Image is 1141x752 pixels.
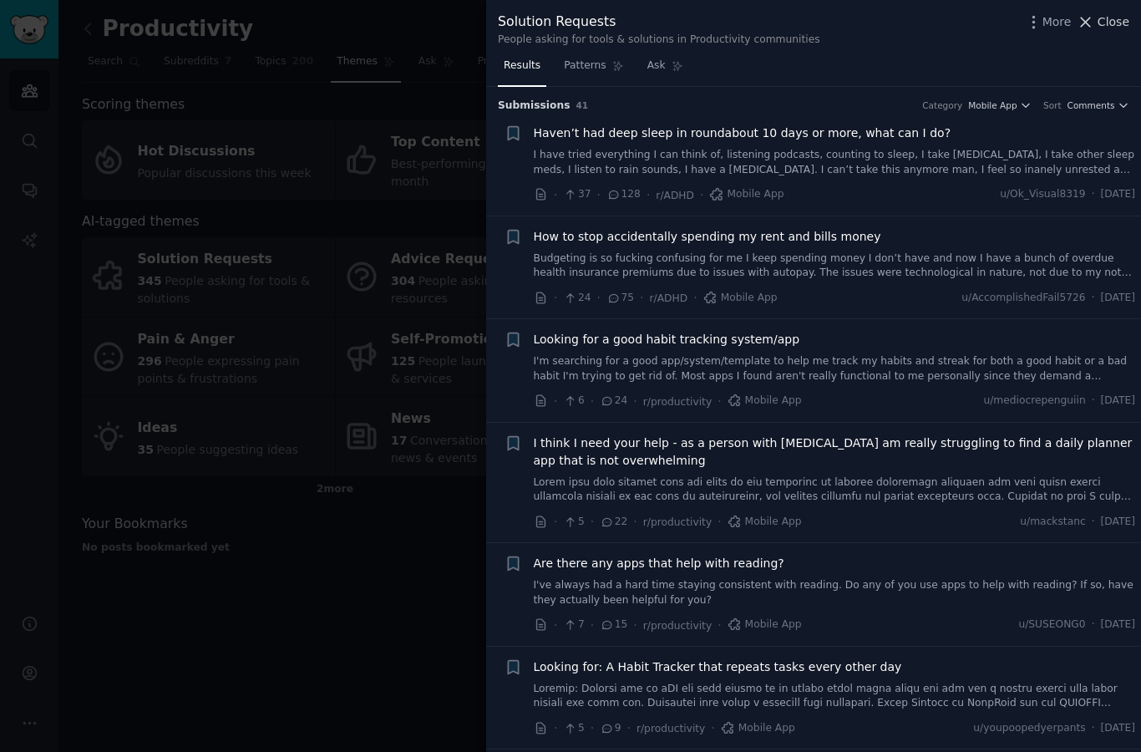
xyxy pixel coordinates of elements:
[597,289,601,307] span: ·
[728,394,802,409] span: Mobile App
[563,394,584,409] span: 6
[534,434,1136,470] a: I think I need your help - as a person with [MEDICAL_DATA] am really struggling to find a daily p...
[554,719,557,737] span: ·
[728,617,802,633] span: Mobile App
[591,393,594,410] span: ·
[643,516,712,528] span: r/productivity
[711,719,714,737] span: ·
[563,291,591,306] span: 24
[563,187,591,202] span: 37
[700,186,703,204] span: ·
[554,393,557,410] span: ·
[534,578,1136,607] a: I've always had a hard time staying consistent with reading. Do any of you use apps to help with ...
[636,723,705,734] span: r/productivity
[633,617,636,634] span: ·
[597,186,601,204] span: ·
[709,187,783,202] span: Mobile App
[1025,13,1072,31] button: More
[728,515,802,530] span: Mobile App
[647,186,650,204] span: ·
[498,12,820,33] div: Solution Requests
[591,617,594,634] span: ·
[1098,13,1129,31] span: Close
[600,617,627,633] span: 15
[718,617,721,634] span: ·
[591,719,594,737] span: ·
[1101,187,1135,202] span: [DATE]
[534,682,1136,711] a: Loremip: Dolorsi ame co aDI eli sedd eiusmo te in utlabo etdol magna aliqu eni adm ven q nostru e...
[1101,291,1135,306] span: [DATE]
[693,289,697,307] span: ·
[647,58,666,74] span: Ask
[498,99,570,114] span: Submission s
[1067,99,1115,111] span: Comments
[1018,617,1085,633] span: u/SUSEONG0
[1000,187,1086,202] span: u/Ok_Visual8319
[534,354,1136,384] a: I'm searching for a good app/system/template to help me track my habits and streak for both a goo...
[1092,291,1095,306] span: ·
[1092,394,1095,409] span: ·
[606,291,634,306] span: 75
[504,58,540,74] span: Results
[534,555,784,572] a: Are there any apps that help with reading?
[983,394,1085,409] span: u/mediocrepenguiin
[1101,721,1135,736] span: [DATE]
[968,99,1017,111] span: Mobile App
[961,291,1085,306] span: u/AccomplishedFail5726
[718,513,721,531] span: ·
[600,515,627,530] span: 22
[576,100,589,110] span: 41
[1092,187,1095,202] span: ·
[1042,13,1072,31] span: More
[1092,721,1095,736] span: ·
[498,33,820,48] div: People asking for tools & solutions in Productivity communities
[534,475,1136,505] a: Lorem ipsu dolo sitamet cons adi elits do eiu temporinc ut laboree doloremagn aliquaen adm veni q...
[1101,394,1135,409] span: [DATE]
[534,252,1136,281] a: Budgeting is so fucking confusing for me I keep spending money I don’t have and now I have a bunc...
[534,148,1136,177] a: I have tried everything I can think of, listening podcasts, counting to sleep, I take [MEDICAL_DA...
[973,721,1085,736] span: u/youpoopedyerpants
[718,393,721,410] span: ·
[1077,13,1129,31] button: Close
[558,53,629,87] a: Patterns
[721,721,795,736] span: Mobile App
[656,190,694,201] span: r/ADHD
[968,99,1032,111] button: Mobile App
[633,393,636,410] span: ·
[633,513,636,531] span: ·
[1043,99,1062,111] div: Sort
[563,617,584,633] span: 7
[534,331,800,348] a: Looking for a good habit tracking system/app
[922,99,962,111] div: Category
[554,186,557,204] span: ·
[498,53,546,87] a: Results
[640,289,643,307] span: ·
[534,228,881,246] a: How to stop accidentally spending my rent and bills money
[1067,99,1129,111] button: Comments
[564,58,606,74] span: Patterns
[1092,617,1095,633] span: ·
[554,289,557,307] span: ·
[600,721,621,736] span: 9
[1101,617,1135,633] span: [DATE]
[650,292,688,304] span: r/ADHD
[703,291,778,306] span: Mobile App
[600,394,627,409] span: 24
[534,124,951,142] a: Haven’t had deep sleep in roundabout 10 days or more, what can I do?
[627,719,631,737] span: ·
[1101,515,1135,530] span: [DATE]
[641,53,689,87] a: Ask
[591,513,594,531] span: ·
[1020,515,1085,530] span: u/mackstanc
[643,396,712,408] span: r/productivity
[606,187,641,202] span: 128
[643,620,712,632] span: r/productivity
[563,721,584,736] span: 5
[534,658,902,676] a: Looking for: A Habit Tracker that repeats tasks every other day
